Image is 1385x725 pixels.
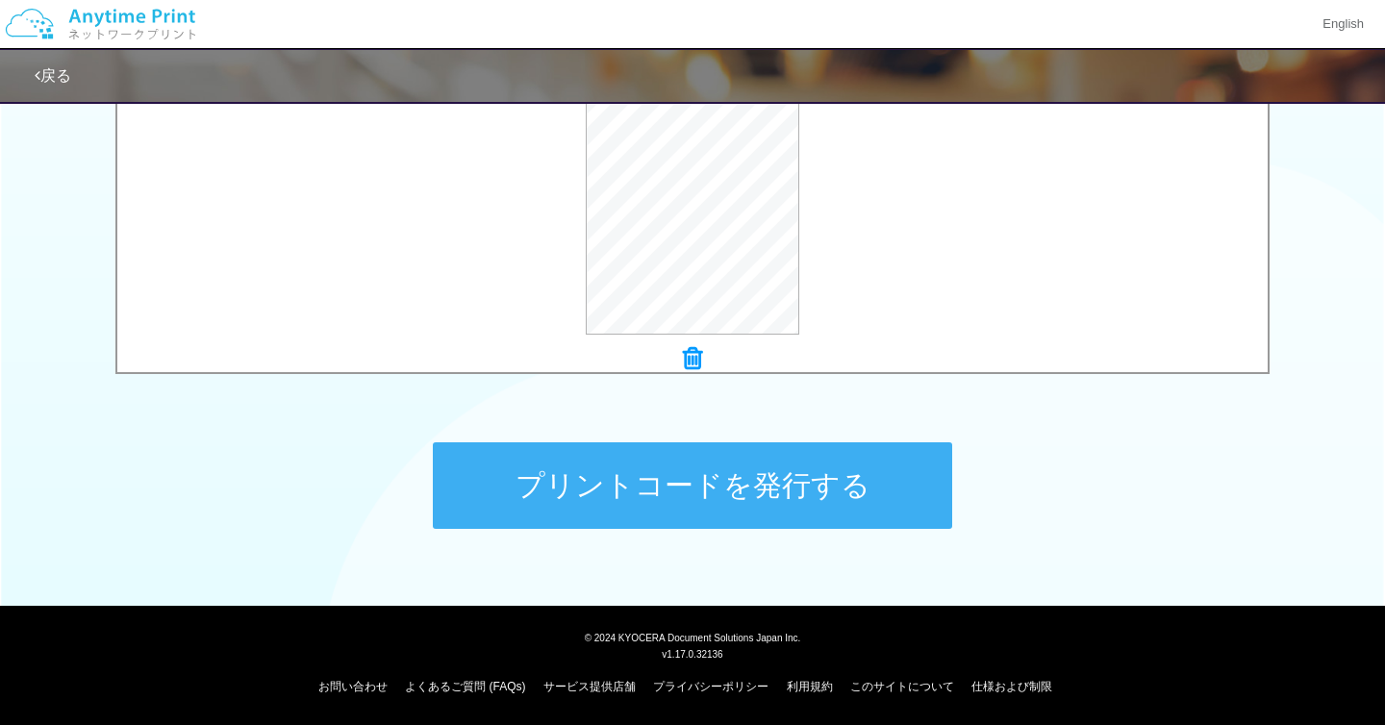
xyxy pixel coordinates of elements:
[318,680,388,693] a: お問い合わせ
[850,680,954,693] a: このサイトについて
[787,680,833,693] a: 利用規約
[585,631,801,643] span: © 2024 KYOCERA Document Solutions Japan Inc.
[543,680,636,693] a: サービス提供店舗
[35,67,71,84] a: 戻る
[971,680,1052,693] a: 仕様および制限
[433,442,952,529] button: プリントコードを発行する
[405,680,525,693] a: よくあるご質問 (FAQs)
[653,680,768,693] a: プライバシーポリシー
[662,648,722,660] span: v1.17.0.32136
